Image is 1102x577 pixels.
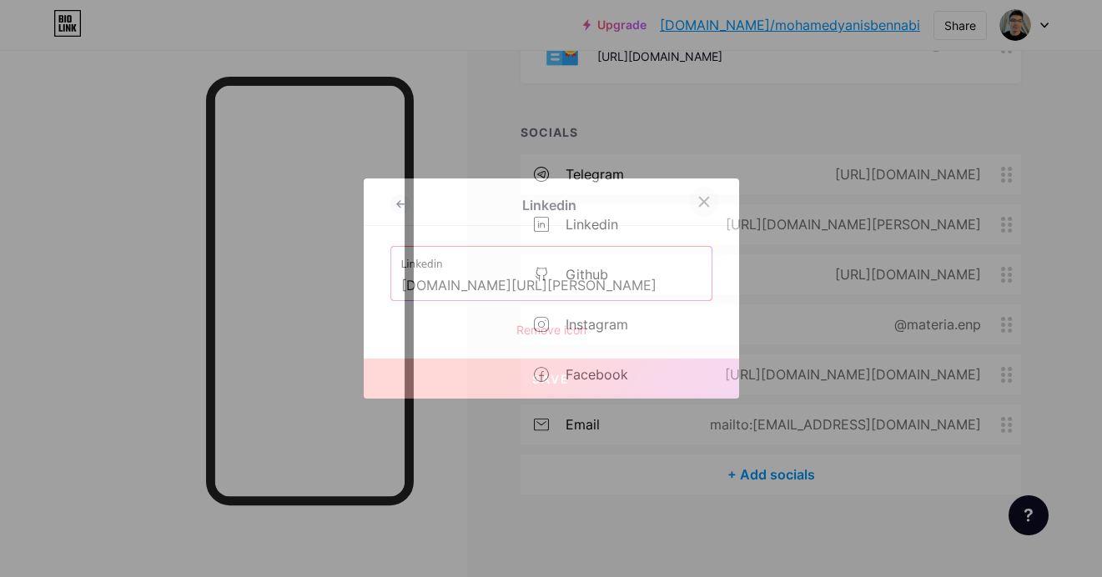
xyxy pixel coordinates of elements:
span: Save [532,372,570,386]
input: https://linkedin.com/username [401,272,702,300]
label: Linkedin [401,247,702,272]
div: Linkedin [410,195,689,215]
button: Save [364,359,739,399]
div: Remove icon [390,321,712,339]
